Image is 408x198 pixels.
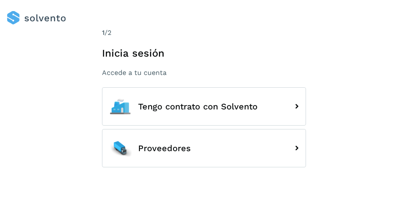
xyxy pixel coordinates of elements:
span: Tengo contrato con Solvento [138,102,258,111]
button: Proveedores [102,129,306,167]
span: Proveedores [138,143,191,153]
div: /2 [102,28,306,38]
h1: Inicia sesión [102,47,306,60]
button: Tengo contrato con Solvento [102,87,306,126]
p: Accede a tu cuenta [102,69,306,77]
span: 1 [102,29,105,37]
